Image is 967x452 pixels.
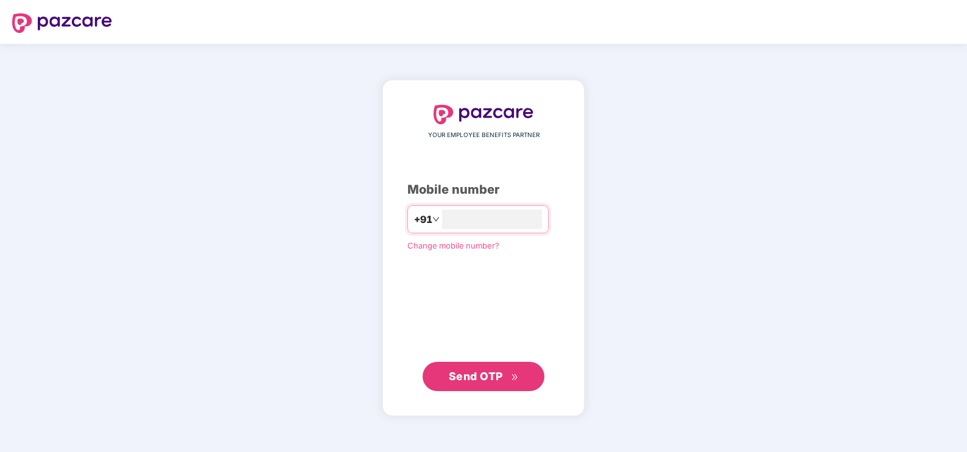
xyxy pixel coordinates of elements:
[423,362,544,391] button: Send OTPdouble-right
[407,180,560,199] div: Mobile number
[428,130,540,140] span: YOUR EMPLOYEE BENEFITS PARTNER
[407,241,499,250] a: Change mobile number?
[432,216,440,223] span: down
[434,105,533,124] img: logo
[12,13,112,33] img: logo
[414,212,432,227] span: +91
[449,370,503,383] span: Send OTP
[511,373,519,381] span: double-right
